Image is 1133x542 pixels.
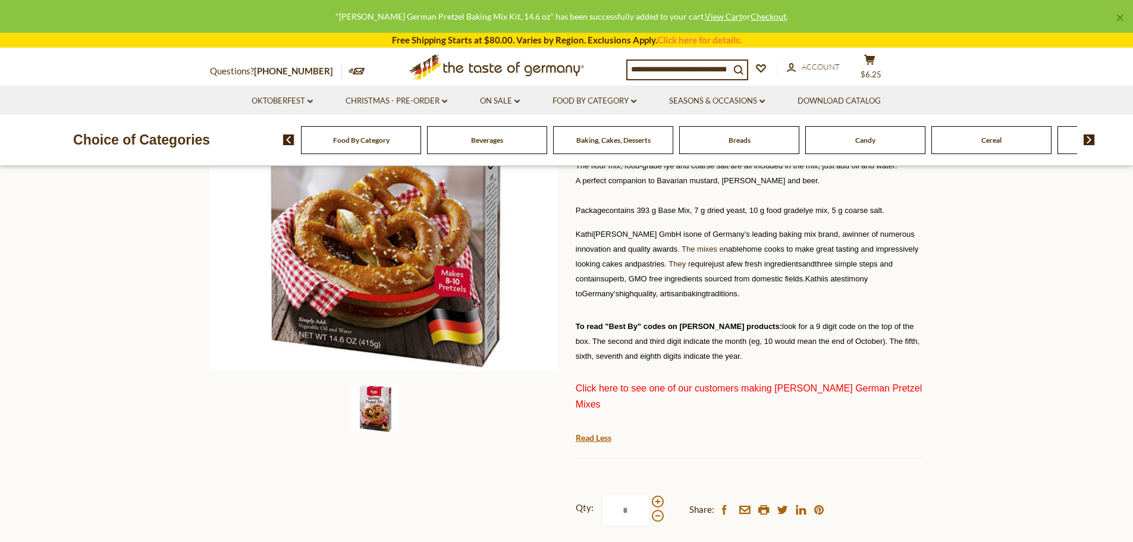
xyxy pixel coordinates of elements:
[634,289,656,298] span: quality
[787,61,840,74] a: Account
[346,95,447,108] a: Christmas - PRE-ORDER
[576,500,594,515] strong: Qty:
[576,230,915,253] span: winner of numerous innovation and quality awards
[471,136,503,145] a: Beverages
[655,289,683,298] span: , artisan
[751,11,786,21] a: Checkout
[689,502,714,517] span: Share:
[553,95,636,108] a: Food By Category
[283,134,294,145] img: previous arrow
[210,23,558,371] img: Kathi German Pretzel Baking Mix Kit, 14.6 oz
[333,136,390,145] a: Food By Category
[576,161,897,170] span: The flour mix, food-grade lye and coarse salt are all included in the mix, just add oil and water.
[576,245,918,268] span: home cooks to make great tasting and impressively looking cakes and
[619,289,634,298] span: high
[579,274,600,283] span: ontain
[730,259,802,268] span: few fresh ingredients
[802,259,815,268] span: and
[657,35,742,45] a: Click here for details.
[691,259,712,268] span: equire
[576,230,594,239] span: Kathi
[852,54,888,84] button: $6.25
[210,64,342,79] p: Questions?
[576,230,918,298] span: . The mixes e . They r
[252,95,313,108] a: Oktoberfest
[706,289,737,298] span: traditions
[805,274,823,283] span: Kathi
[804,206,884,215] span: lye mix, 5 g coarse salt.
[601,494,650,527] input: Qty:
[823,274,834,283] span: is a
[683,289,706,298] span: baking
[10,10,1114,23] div: "[PERSON_NAME] German Pretzel Baking Mix Kit, 14.6 oz" has been successfully added to your cart. ...
[576,136,651,145] a: Baking, Cakes, Desserts
[705,11,742,21] a: View Cart
[729,136,751,145] a: Breads
[861,70,881,79] span: $6.25
[601,274,805,283] span: superb, GMO free ingredients sourced from domestic fields.
[1116,14,1123,21] a: ×
[576,322,919,361] span: look for a 9 digit code on the top of the box. The second and third digit indicate the month (eg,...
[576,206,606,215] span: Package
[576,322,782,331] strong: To read "Best By" codes on [PERSON_NAME] products:
[254,65,333,76] a: [PHONE_NUMBER]
[788,206,804,215] span: rade
[576,383,922,409] a: Click here to see one of our customers making [PERSON_NAME] German Pretzel Mixes
[638,259,665,268] span: pastries
[981,136,1002,145] a: Cereal
[582,289,620,298] span: Germany’s
[576,432,611,444] a: Read Less
[351,385,399,433] img: Kathi German Pretzel Baking Mix Kit, 14.6 oz
[724,245,743,253] span: nable
[737,289,740,298] span: .
[605,206,787,215] span: contains 393 g Base Mix, 7 g dried yeast, 10 g food g
[798,95,881,108] a: Download Catalog
[1084,134,1095,145] img: next arrow
[669,95,765,108] a: Seasons & Occasions
[576,176,820,185] span: A perfect companion to Bavarian mustard, [PERSON_NAME] and beer.
[689,230,847,239] span: one of Germany’s leading baking mix brand, a
[855,136,875,145] a: Candy
[480,95,520,108] a: On Sale
[802,62,840,71] span: Account
[712,259,730,268] span: just a
[593,230,689,239] span: [PERSON_NAME] GmbH is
